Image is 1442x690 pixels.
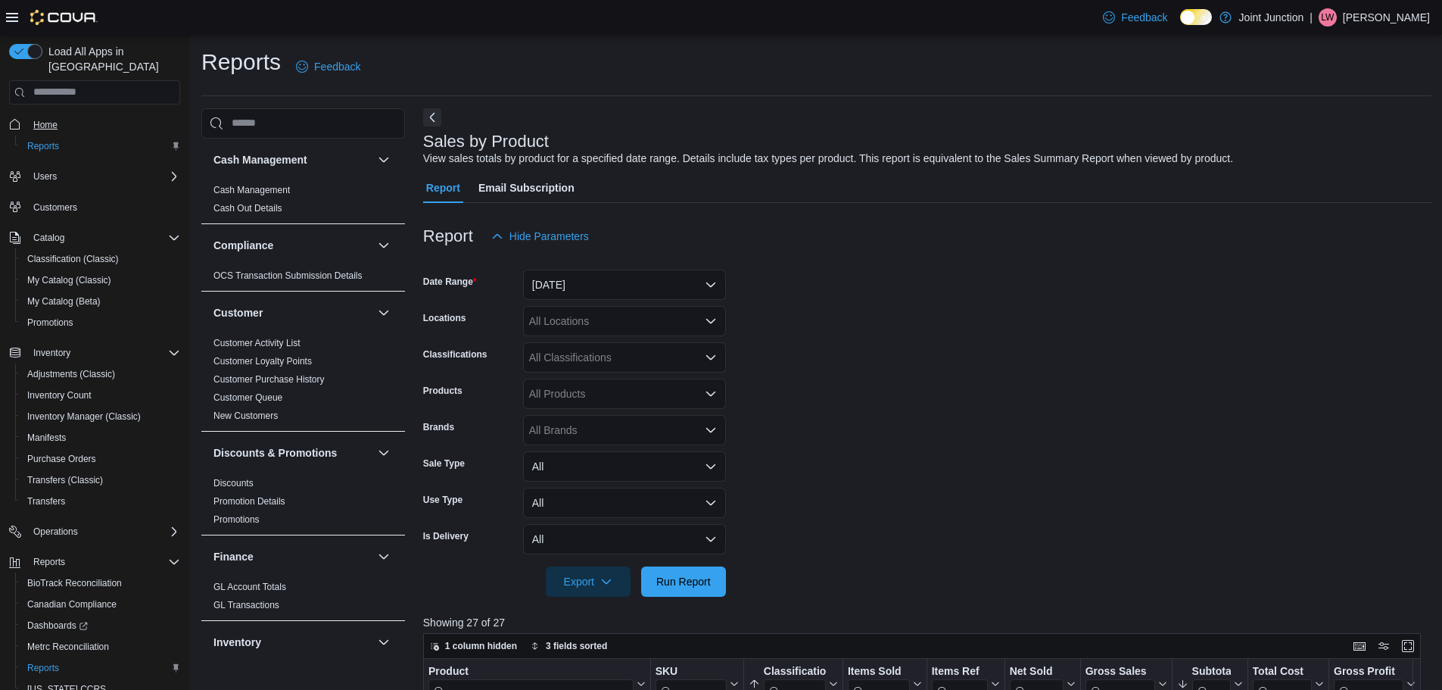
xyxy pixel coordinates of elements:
span: GL Account Totals [213,581,286,593]
span: Feedback [314,59,360,74]
span: Canadian Compliance [21,595,180,614]
button: Customer [213,305,372,320]
button: Customers [3,196,186,218]
a: Reports [21,659,65,677]
button: Inventory [27,344,76,362]
span: Hide Parameters [509,229,589,244]
div: Discounts & Promotions [201,474,405,535]
a: OCS Transaction Submission Details [213,270,363,281]
a: GL Transactions [213,600,279,610]
span: Inventory Manager (Classic) [27,411,141,423]
button: Cash Management [375,151,393,169]
div: View sales totals by product for a specified date range. Details include tax types per product. T... [423,151,1233,167]
button: Finance [213,549,372,564]
span: Export [555,567,621,597]
button: Export [546,567,631,597]
button: All [523,524,726,554]
button: Classification (Classic) [15,248,186,270]
span: Purchase Orders [21,450,180,468]
p: | [1310,8,1313,27]
button: Catalog [27,229,70,247]
span: Transfers (Classic) [27,474,103,486]
a: Inventory Manager (Classic) [21,407,147,426]
button: Run Report [641,567,726,597]
button: Finance [375,548,393,566]
span: Dashboards [27,620,88,632]
span: GL Transactions [213,599,279,611]
button: Inventory [3,342,186,364]
span: Reports [21,137,180,155]
span: OCS Transaction Submission Details [213,270,363,282]
button: Keyboard shortcuts [1350,637,1369,655]
span: Dark Mode [1180,25,1181,26]
span: Cash Management [213,184,290,196]
div: Items Ref [931,664,987,679]
span: Reports [33,556,65,568]
a: New Customers [213,411,278,421]
a: Customers [27,198,83,217]
a: Transfers (Classic) [21,471,109,489]
span: Customer Purchase History [213,373,325,386]
div: Net Sold [1009,664,1063,679]
button: All [523,488,726,518]
span: LW [1321,8,1334,27]
span: Customer Loyalty Points [213,355,312,367]
button: Reports [27,553,71,571]
span: Customers [27,198,180,217]
h1: Reports [201,47,281,77]
p: [PERSON_NAME] [1343,8,1430,27]
label: Sale Type [423,457,465,470]
span: Promotions [213,514,260,526]
input: Dark Mode [1180,9,1212,25]
button: 3 fields sorted [525,637,613,655]
span: Classification (Classic) [21,250,180,268]
div: Gross Profit [1334,664,1403,679]
button: My Catalog (Beta) [15,291,186,312]
span: Operations [27,523,180,541]
span: Transfers (Classic) [21,471,180,489]
button: Open list of options [705,351,717,364]
span: Dashboards [21,617,180,635]
a: Metrc Reconciliation [21,638,115,656]
span: Users [27,167,180,186]
span: Promotions [21,314,180,332]
button: Manifests [15,427,186,448]
span: Users [33,170,57,183]
button: Compliance [375,236,393,254]
button: Next [423,108,441,126]
button: BioTrack Reconciliation [15,573,186,594]
a: Customer Activity List [213,338,301,348]
button: Enter fullscreen [1399,637,1417,655]
span: New Customers [213,410,278,422]
a: Promotions [213,514,260,525]
span: Report [426,173,460,203]
button: [DATE] [523,270,726,300]
h3: Customer [213,305,263,320]
span: Run Report [656,574,711,589]
a: Customer Loyalty Points [213,356,312,367]
a: Promotion Details [213,496,285,507]
div: Finance [201,578,405,620]
h3: Finance [213,549,254,564]
span: Transfers [27,495,65,507]
button: My Catalog (Classic) [15,270,186,291]
button: All [523,451,726,482]
p: Showing 27 of 27 [423,615,1431,630]
span: Customer Queue [213,392,282,404]
button: Canadian Compliance [15,594,186,615]
button: Inventory Count [15,385,186,406]
a: Canadian Compliance [21,595,123,614]
button: Inventory [213,635,372,650]
span: Canadian Compliance [27,598,117,610]
span: Load All Apps in [GEOGRAPHIC_DATA] [42,44,180,74]
a: Customer Purchase History [213,374,325,385]
button: Reports [15,136,186,157]
span: Inventory Count [27,389,92,401]
button: Transfers (Classic) [15,470,186,491]
span: My Catalog (Beta) [27,295,101,308]
button: Discounts & Promotions [213,445,372,461]
span: Inventory [27,344,180,362]
span: Reports [27,662,59,674]
span: Metrc Reconciliation [21,638,180,656]
span: 1 column hidden [445,640,517,652]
